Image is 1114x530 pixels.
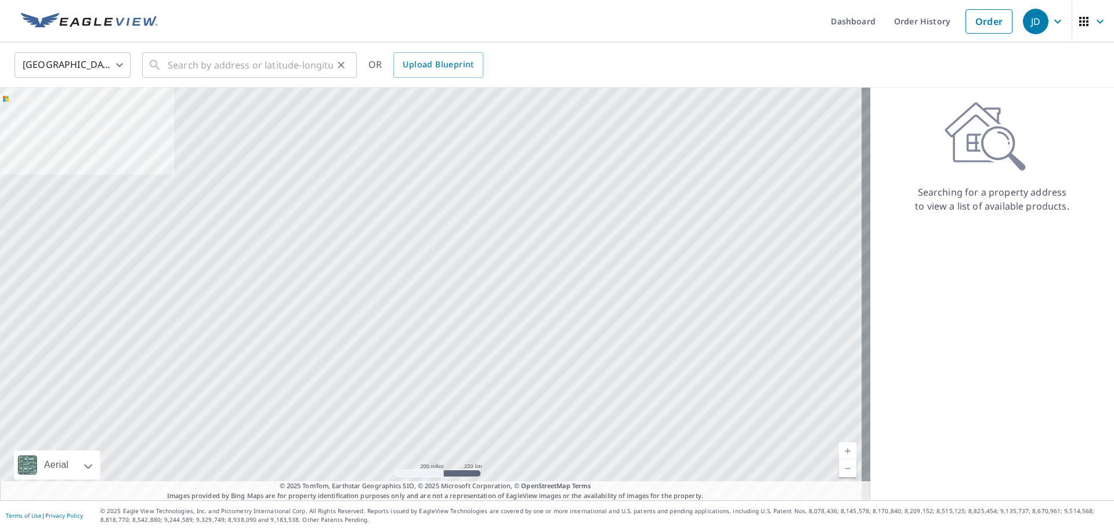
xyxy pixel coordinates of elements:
input: Search by address or latitude-longitude [168,49,333,81]
p: © 2025 Eagle View Technologies, Inc. and Pictometry International Corp. All Rights Reserved. Repo... [100,507,1108,524]
div: [GEOGRAPHIC_DATA] [15,49,131,81]
a: Order [965,9,1012,34]
a: Privacy Policy [45,511,83,520]
a: Terms [572,481,591,490]
button: Clear [333,57,349,73]
a: Upload Blueprint [393,52,483,78]
div: Aerial [41,450,72,479]
span: © 2025 TomTom, Earthstar Geographics SIO, © 2025 Microsoft Corporation, © [280,481,591,491]
p: | [6,512,83,519]
a: Current Level 5, Zoom In [839,442,856,460]
a: Current Level 5, Zoom Out [839,460,856,477]
a: OpenStreetMap [521,481,570,490]
p: Searching for a property address to view a list of available products. [914,185,1070,213]
a: Terms of Use [6,511,42,520]
span: Upload Blueprint [403,57,473,72]
div: JD [1023,9,1048,34]
div: Aerial [14,450,100,479]
div: OR [368,52,483,78]
img: EV Logo [21,13,158,30]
